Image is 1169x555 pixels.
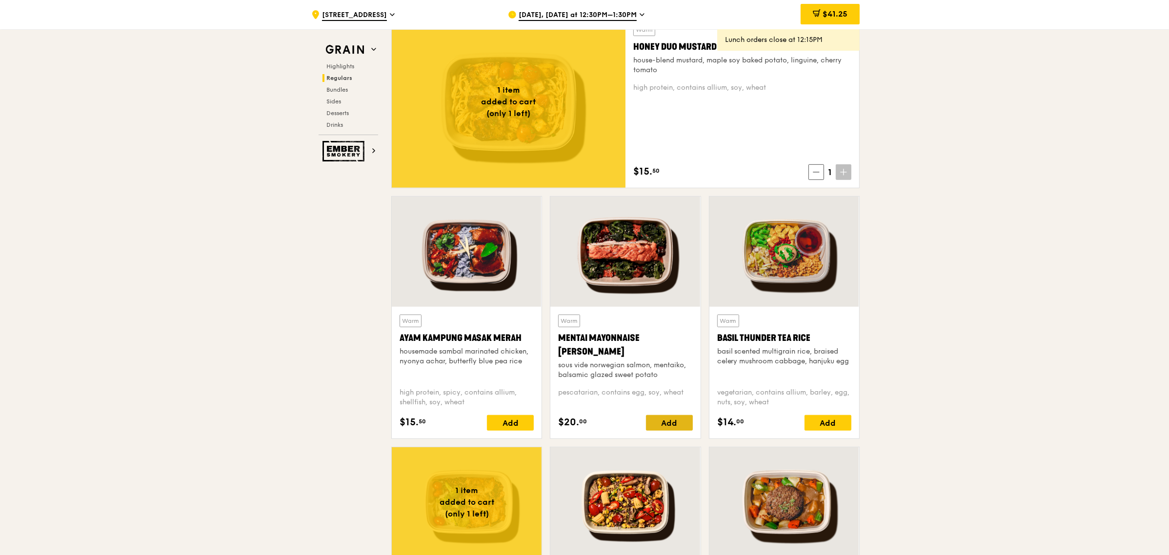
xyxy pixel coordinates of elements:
span: [STREET_ADDRESS] [322,10,387,21]
span: 50 [652,167,660,175]
span: Highlights [326,63,354,70]
span: Drinks [326,121,343,128]
span: $14. [717,415,737,430]
span: Sides [326,98,341,105]
div: Warm [400,315,422,327]
span: $20. [558,415,579,430]
div: basil scented multigrain rice, braised celery mushroom cabbage, hanjuku egg [717,347,851,366]
span: $15. [400,415,419,430]
span: Bundles [326,86,348,93]
div: vegetarian, contains allium, barley, egg, nuts, soy, wheat [717,388,851,407]
div: Honey Duo Mustard Chicken [633,40,851,54]
img: Grain web logo [322,41,367,59]
span: Desserts [326,110,349,117]
span: $41.25 [823,9,847,19]
span: 50 [419,417,426,425]
div: Warm [717,315,739,327]
div: Mentai Mayonnaise [PERSON_NAME] [558,331,692,358]
div: Add [487,415,534,431]
div: Add [805,415,851,431]
div: high protein, spicy, contains allium, shellfish, soy, wheat [400,388,534,407]
div: high protein, contains allium, soy, wheat [633,83,851,93]
span: [DATE], [DATE] at 12:30PM–1:30PM [519,10,637,21]
span: Regulars [326,75,352,81]
img: Ember Smokery web logo [322,141,367,161]
span: 00 [737,417,745,425]
div: house-blend mustard, maple soy baked potato, linguine, cherry tomato [633,56,851,75]
div: Warm [558,315,580,327]
span: $15. [633,164,652,179]
div: pescatarian, contains egg, soy, wheat [558,388,692,407]
div: housemade sambal marinated chicken, nyonya achar, butterfly blue pea rice [400,347,534,366]
div: Warm [633,23,655,36]
div: Add [646,415,693,431]
div: Lunch orders close at 12:15PM [725,35,852,45]
span: 00 [579,417,587,425]
div: sous vide norwegian salmon, mentaiko, balsamic glazed sweet potato [558,360,692,380]
span: 1 [824,165,836,179]
div: Ayam Kampung Masak Merah [400,331,534,345]
div: Basil Thunder Tea Rice [717,331,851,345]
